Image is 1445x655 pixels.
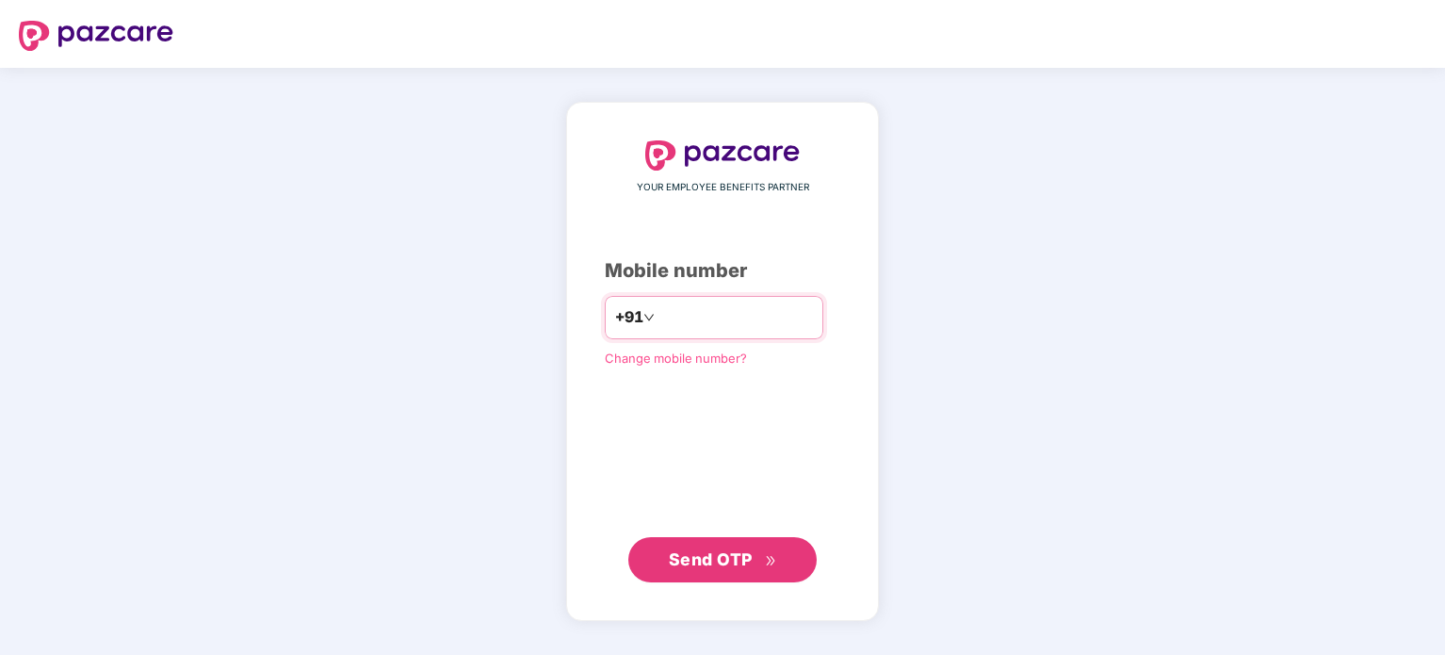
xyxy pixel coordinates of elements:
[637,180,809,195] span: YOUR EMPLOYEE BENEFITS PARTNER
[645,140,800,171] img: logo
[628,537,817,582] button: Send OTPdouble-right
[615,305,643,329] span: +91
[605,351,747,366] a: Change mobile number?
[669,549,753,569] span: Send OTP
[643,312,655,323] span: down
[605,256,840,286] div: Mobile number
[765,555,777,567] span: double-right
[19,21,173,51] img: logo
